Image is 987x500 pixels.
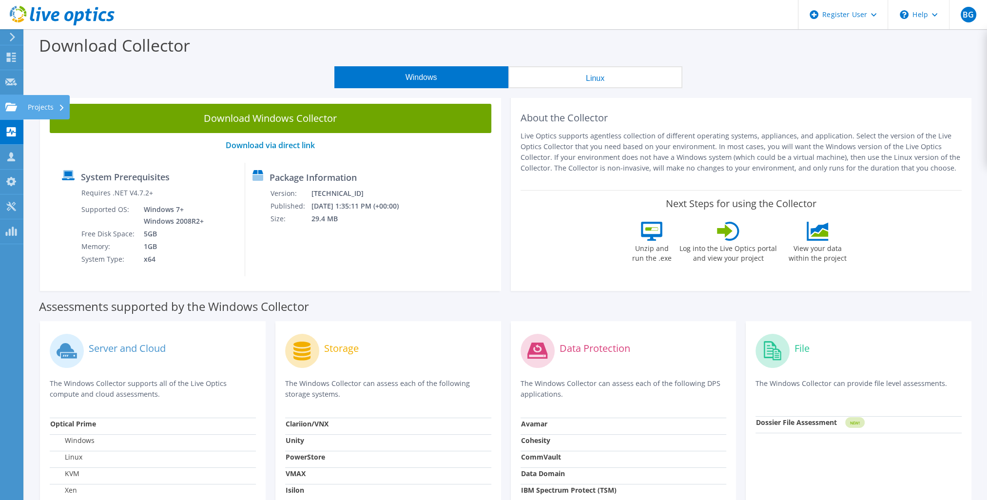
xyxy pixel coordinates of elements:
[50,436,95,445] label: Windows
[521,131,962,173] p: Live Optics supports agentless collection of different operating systems, appliances, and applica...
[286,485,304,495] strong: Isilon
[136,203,206,228] td: Windows 7+ Windows 2008R2+
[270,200,310,212] td: Published:
[560,344,630,353] label: Data Protection
[50,378,256,400] p: The Windows Collector supports all of the Live Optics compute and cloud assessments.
[50,104,491,133] a: Download Windows Collector
[286,419,329,428] strong: Clariion/VNX
[81,228,136,240] td: Free Disk Space:
[286,452,325,462] strong: PowerStore
[521,452,561,462] strong: CommVault
[270,187,310,200] td: Version:
[39,302,309,311] label: Assessments supported by the Windows Collector
[286,436,304,445] strong: Unity
[81,253,136,266] td: System Type:
[334,66,508,88] button: Windows
[136,228,206,240] td: 5GB
[81,240,136,253] td: Memory:
[521,436,550,445] strong: Cohesity
[782,241,852,263] label: View your data within the project
[136,240,206,253] td: 1GB
[850,420,860,425] tspan: NEW!
[50,419,96,428] strong: Optical Prime
[521,112,962,124] h2: About the Collector
[900,10,909,19] svg: \n
[23,95,70,119] div: Projects
[50,485,77,495] label: Xen
[81,172,170,182] label: System Prerequisites
[50,452,82,462] label: Linux
[521,419,547,428] strong: Avamar
[324,344,359,353] label: Storage
[521,469,565,478] strong: Data Domain
[794,344,810,353] label: File
[226,140,315,151] a: Download via direct link
[521,378,727,400] p: The Windows Collector can assess each of the following DPS applications.
[81,203,136,228] td: Supported OS:
[270,173,357,182] label: Package Information
[755,378,962,398] p: The Windows Collector can provide file level assessments.
[285,378,491,400] p: The Windows Collector can assess each of the following storage systems.
[310,212,411,225] td: 29.4 MB
[81,188,153,198] label: Requires .NET V4.7.2+
[270,212,310,225] td: Size:
[961,7,976,22] span: BG
[39,34,190,57] label: Download Collector
[136,253,206,266] td: x64
[310,200,411,212] td: [DATE] 1:35:11 PM (+00:00)
[89,344,166,353] label: Server and Cloud
[310,187,411,200] td: [TECHNICAL_ID]
[521,485,617,495] strong: IBM Spectrum Protect (TSM)
[50,469,79,479] label: KVM
[666,198,816,210] label: Next Steps for using the Collector
[508,66,682,88] button: Linux
[756,418,837,427] strong: Dossier File Assessment
[679,241,777,263] label: Log into the Live Optics portal and view your project
[286,469,306,478] strong: VMAX
[629,241,674,263] label: Unzip and run the .exe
